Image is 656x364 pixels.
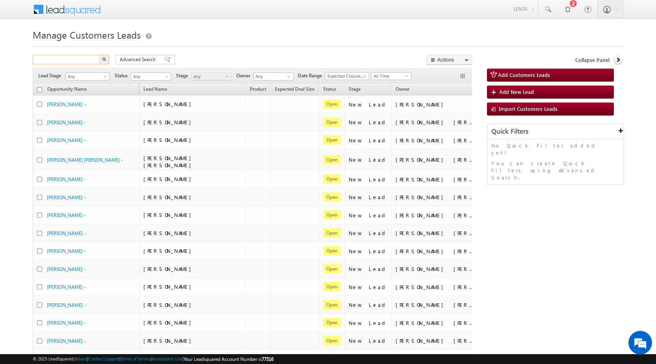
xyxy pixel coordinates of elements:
[325,72,369,80] a: Expected Closure Date
[47,230,86,236] a: [PERSON_NAME] -
[499,105,558,112] span: Import Customers Leads
[323,155,341,164] span: Open
[349,119,388,126] div: New Lead
[396,119,474,126] div: [PERSON_NAME] [PERSON_NAME]
[396,248,474,255] div: [PERSON_NAME] [PERSON_NAME]
[129,4,148,23] div: Minimize live chat window
[33,28,141,41] span: Manage Customers Leads
[396,176,474,183] div: [PERSON_NAME] [PERSON_NAME]
[396,194,474,201] div: [PERSON_NAME] [PERSON_NAME]
[47,248,86,254] a: [PERSON_NAME] -
[47,338,86,344] a: [PERSON_NAME] -
[262,356,273,362] span: 77516
[396,156,474,163] div: [PERSON_NAME] [PERSON_NAME]
[47,157,123,163] a: [PERSON_NAME] [PERSON_NAME] -
[271,85,318,95] a: Expected Deal Size
[10,73,144,236] textarea: Type your message and hit 'Enter'
[491,160,620,181] p: You can create Quick Filters using Advanced Search.
[372,73,409,80] span: All Time
[427,55,472,65] button: Actions
[396,301,474,308] div: [PERSON_NAME] [PERSON_NAME]
[47,137,86,143] a: [PERSON_NAME] -
[47,101,86,107] a: [PERSON_NAME] -
[298,72,325,79] span: Date Range
[47,119,86,125] a: [PERSON_NAME] -
[499,88,534,95] span: Add New Lead
[76,356,87,361] a: About
[139,85,171,95] span: Lead Name
[323,210,341,220] span: Open
[120,56,158,63] span: Advanced Search
[323,135,341,145] span: Open
[349,284,388,291] div: New Lead
[323,118,341,127] span: Open
[143,101,195,107] span: [PERSON_NAME]
[47,194,86,200] a: [PERSON_NAME] -
[253,73,294,80] input: Type to Search
[250,86,266,92] span: Product
[47,284,86,290] a: [PERSON_NAME] -
[152,356,182,361] a: Acceptable Use
[498,71,550,78] span: Add Customers Leads
[143,337,195,344] span: [PERSON_NAME]
[143,319,195,326] span: [PERSON_NAME]
[323,99,341,109] span: Open
[47,176,86,182] a: [PERSON_NAME] -
[396,101,474,108] div: [PERSON_NAME]
[47,212,86,218] a: [PERSON_NAME] -
[323,174,341,184] span: Open
[184,356,273,362] span: Your Leadsquared Account Number is
[349,101,388,108] div: New Lead
[491,142,620,156] p: No Quick Filter added yet!
[47,86,87,92] span: Opportunity Name
[349,86,361,92] span: Stage
[107,243,143,254] em: Start Chat
[191,73,231,80] a: Any
[396,284,474,291] div: [PERSON_NAME] [PERSON_NAME]
[349,194,388,201] div: New Lead
[143,283,195,290] span: [PERSON_NAME]
[143,301,195,308] span: [PERSON_NAME]
[323,300,341,310] span: Open
[176,72,191,79] span: Stage
[349,301,388,308] div: New Lead
[371,72,411,80] a: All Time
[323,246,341,256] span: Open
[47,266,86,272] a: [PERSON_NAME] -
[319,85,340,95] a: Status
[275,86,314,92] span: Expected Deal Size
[283,73,293,81] a: Show All Items
[13,41,33,52] img: d_60004797649_company_0_60004797649
[349,212,388,219] div: New Lead
[396,86,409,92] span: Owner
[487,124,624,139] div: Quick Filters
[143,247,195,254] span: [PERSON_NAME]
[349,248,388,255] div: New Lead
[88,356,119,361] a: Contact Support
[323,282,341,291] span: Open
[143,230,195,236] span: [PERSON_NAME]
[43,85,91,95] a: Opportunity Name
[349,230,388,237] div: New Lead
[396,337,474,344] div: [PERSON_NAME] [PERSON_NAME]
[345,85,364,95] a: Stage
[325,73,366,80] span: Expected Closure Date
[38,72,64,79] span: Lead Stage
[349,156,388,163] div: New Lead
[236,72,253,79] span: Owner
[131,73,171,80] a: Any
[349,137,388,144] div: New Lead
[575,56,610,63] span: Collapse Panel
[143,265,195,272] span: [PERSON_NAME]
[323,336,341,345] span: Open
[349,319,388,327] div: New Lead
[143,194,195,200] span: [PERSON_NAME]
[349,176,388,183] div: New Lead
[143,119,195,125] span: [PERSON_NAME]
[349,265,388,273] div: New Lead
[143,175,195,182] span: [PERSON_NAME]
[33,355,273,363] span: © 2025 LeadSquared | | | | |
[396,137,474,144] div: [PERSON_NAME] [PERSON_NAME]
[143,155,195,168] span: [PERSON_NAME] [PERSON_NAME]
[323,228,341,238] span: Open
